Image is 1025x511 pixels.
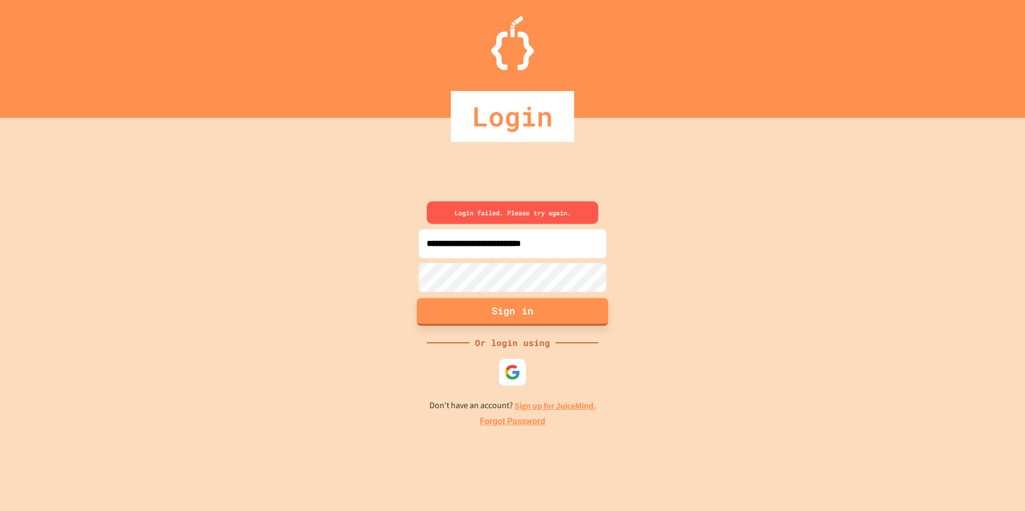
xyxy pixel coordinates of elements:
[451,91,574,142] div: Login
[504,364,521,380] img: google-icon.svg
[429,399,596,412] p: Don't have an account?
[491,16,534,70] img: Logo.svg
[515,400,596,411] a: Sign up for JuiceMind.
[470,336,555,349] div: Or login using
[417,298,608,326] button: Sign in
[480,415,545,428] a: Forgot Password
[427,201,598,224] div: Login failed. Please try again.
